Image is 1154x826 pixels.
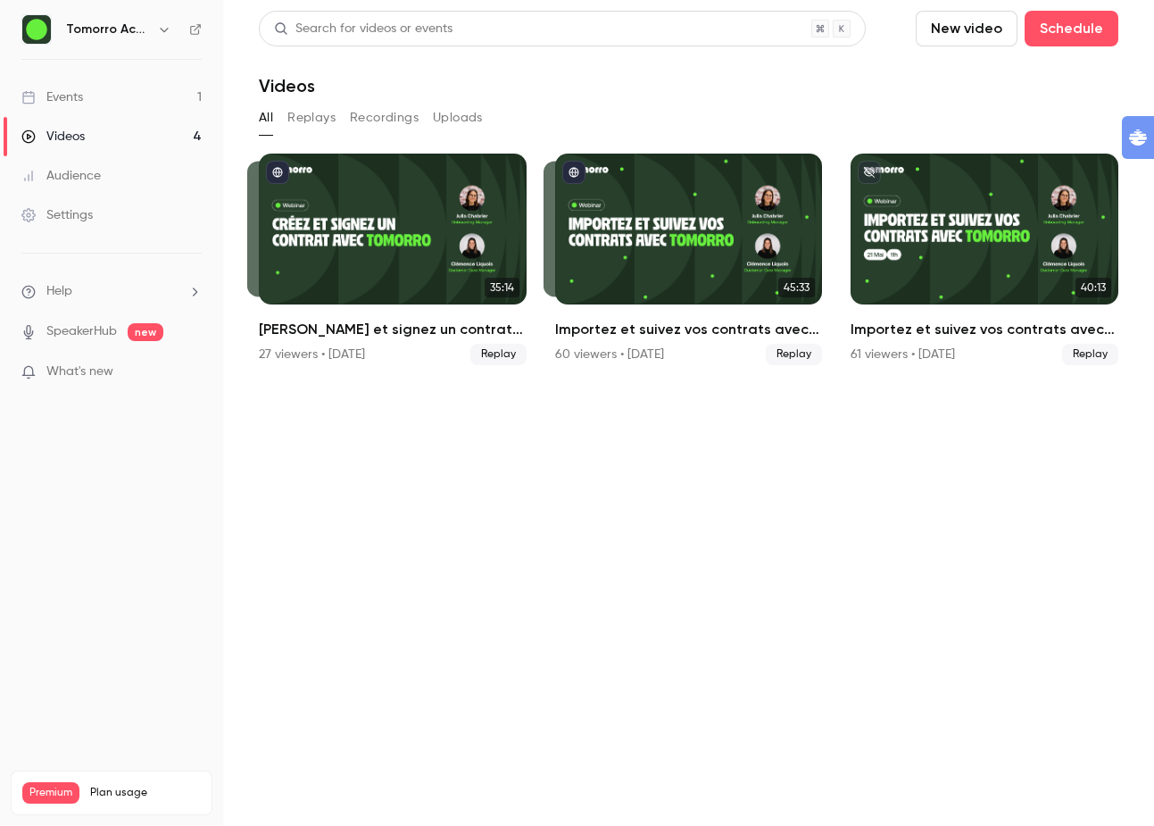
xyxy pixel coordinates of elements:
[21,167,101,185] div: Audience
[266,161,289,184] button: published
[555,346,664,363] div: 60 viewers • [DATE]
[259,11,1118,815] section: Videos
[259,154,1118,365] ul: Videos
[21,88,83,106] div: Events
[562,161,585,184] button: published
[1062,344,1118,365] span: Replay
[66,21,150,38] h6: Tomorro Academy
[851,346,955,363] div: 61 viewers • [DATE]
[778,278,815,297] span: 45:33
[259,346,365,363] div: 27 viewers • [DATE]
[555,319,823,340] h2: Importez et suivez vos contrats avec [PERSON_NAME]
[180,364,202,380] iframe: Noticeable Trigger
[555,154,823,365] li: Importez et suivez vos contrats avec Tomorro
[851,319,1118,340] h2: Importez et suivez vos contrats avec [PERSON_NAME]
[46,363,113,381] span: What's new
[851,154,1118,365] li: Importez et suivez vos contrats avec Tomorro
[259,154,527,365] a: 35:1435:14[PERSON_NAME] et signez un contrat avec [PERSON_NAME]27 viewers • [DATE]Replay
[46,282,72,301] span: Help
[259,104,273,132] button: All
[485,278,519,297] span: 35:14
[555,154,823,365] a: 45:3345:33Importez et suivez vos contrats avec [PERSON_NAME]60 viewers • [DATE]Replay
[851,154,1118,365] a: 40:13Importez et suivez vos contrats avec [PERSON_NAME]61 viewers • [DATE]Replay
[858,161,881,184] button: unpublished
[916,11,1017,46] button: New video
[287,104,336,132] button: Replays
[21,282,202,301] li: help-dropdown-opener
[259,319,527,340] h2: [PERSON_NAME] et signez un contrat avec [PERSON_NAME]
[46,322,117,341] a: SpeakerHub
[1075,278,1111,297] span: 40:13
[274,20,452,38] div: Search for videos or events
[766,344,822,365] span: Replay
[259,154,527,365] li: Créez et signez un contrat avec Tomorro
[21,128,85,146] div: Videos
[259,75,315,96] h1: Videos
[1025,11,1118,46] button: Schedule
[350,104,419,132] button: Recordings
[470,344,527,365] span: Replay
[21,206,93,224] div: Settings
[90,786,201,800] span: Plan usage
[433,104,483,132] button: Uploads
[128,323,163,341] span: new
[22,15,51,44] img: Tomorro Academy
[22,782,79,804] span: Premium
